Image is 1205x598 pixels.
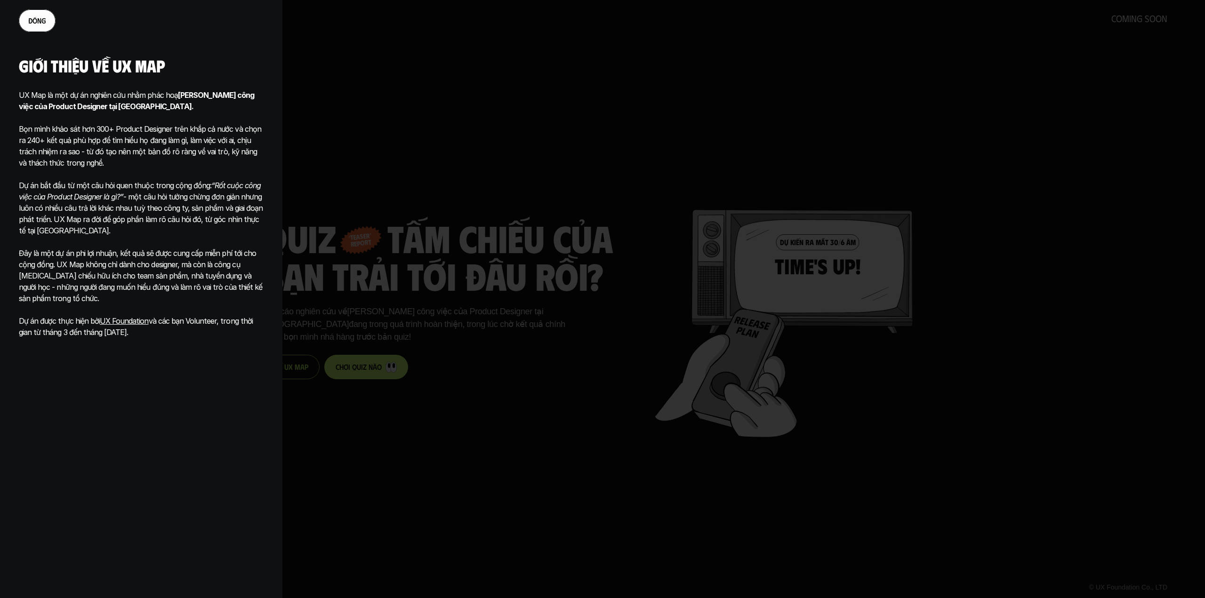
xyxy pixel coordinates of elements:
[100,316,149,326] a: UX Foundation
[28,16,32,25] span: đ
[41,16,46,25] span: g
[19,315,264,338] p: Dự án được thực hiện bởi và các bạn Volunteer, trong thời gian từ tháng 3 đến tháng [DATE].
[19,89,264,112] p: UX Map là một dự án nghiên cứu nhằm phác hoạ
[19,90,256,111] strong: [PERSON_NAME] công việc của Product Designer tại [GEOGRAPHIC_DATA].
[37,16,41,25] span: n
[19,247,264,304] p: Đây là một dự án phi lợi nhuận, kết quả sẽ được cung cấp miễn phí tới cho cộng đồng. UX Map không...
[32,16,37,25] span: ó
[19,180,264,236] p: Dự án bắt đầu từ một câu hỏi quen thuộc trong cộng đồng: - một câu hỏi tưởng chừng đơn giản nhưng...
[19,112,264,168] p: Bọn mình khảo sát hơn 300+ Product Designer trên khắp cả nước và chọn ra 240+ kết quả phù hợp để ...
[19,181,263,201] em: “Rốt cuộc công việc của Product Designer là gì?”
[19,56,165,75] h5: Giới thiệu về ux map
